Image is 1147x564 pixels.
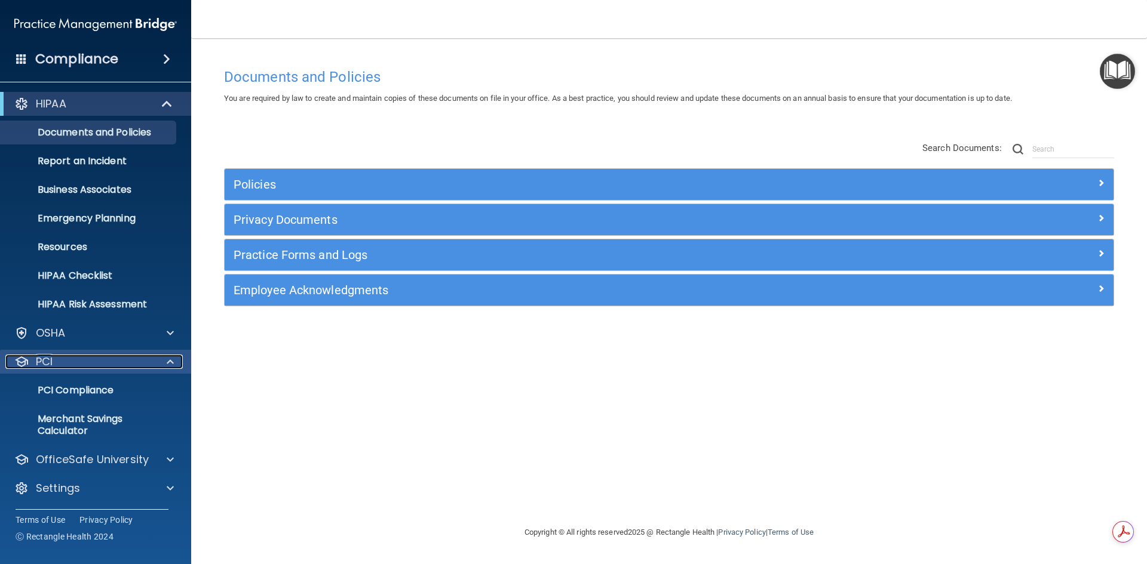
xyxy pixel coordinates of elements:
p: HIPAA [36,97,66,111]
a: PCI [14,355,174,369]
p: HIPAA Risk Assessment [8,298,171,310]
p: Emergency Planning [8,212,171,224]
h5: Privacy Documents [234,213,882,226]
p: OSHA [36,326,66,340]
input: Search [1032,140,1114,158]
a: HIPAA [14,97,173,111]
a: Terms of Use [16,514,65,526]
button: Open Resource Center [1100,54,1135,89]
h5: Practice Forms and Logs [234,248,882,261]
p: Business Associates [8,184,171,196]
a: Policies [234,175,1105,194]
a: OSHA [14,326,174,340]
p: Settings [36,481,80,495]
iframe: Drift Widget Chat Controller [940,479,1133,527]
p: PCI [36,355,53,369]
img: ic-search.3b580494.png [1013,144,1023,155]
h4: Documents and Policies [224,69,1114,85]
p: Merchant Savings Calculator [8,413,171,437]
a: OfficeSafe University [14,452,174,467]
a: Employee Acknowledgments [234,281,1105,300]
span: You are required by law to create and maintain copies of these documents on file in your office. ... [224,94,1012,103]
h5: Employee Acknowledgments [234,283,882,297]
img: PMB logo [14,13,177,36]
p: Resources [8,241,171,253]
p: HIPAA Checklist [8,270,171,282]
p: Documents and Policies [8,127,171,138]
h5: Policies [234,178,882,191]
h4: Compliance [35,51,118,67]
span: Ⓒ Rectangle Health 2024 [16,531,114,543]
a: Settings [14,481,174,495]
a: Privacy Policy [718,528,765,537]
span: Search Documents: [922,143,1002,153]
p: Report an Incident [8,155,171,167]
div: Copyright © All rights reserved 2025 @ Rectangle Health | | [451,513,887,551]
a: Terms of Use [768,528,814,537]
a: Privacy Documents [234,210,1105,229]
p: PCI Compliance [8,384,171,396]
a: Privacy Policy [79,514,133,526]
a: Practice Forms and Logs [234,245,1105,264]
p: OfficeSafe University [36,452,149,467]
